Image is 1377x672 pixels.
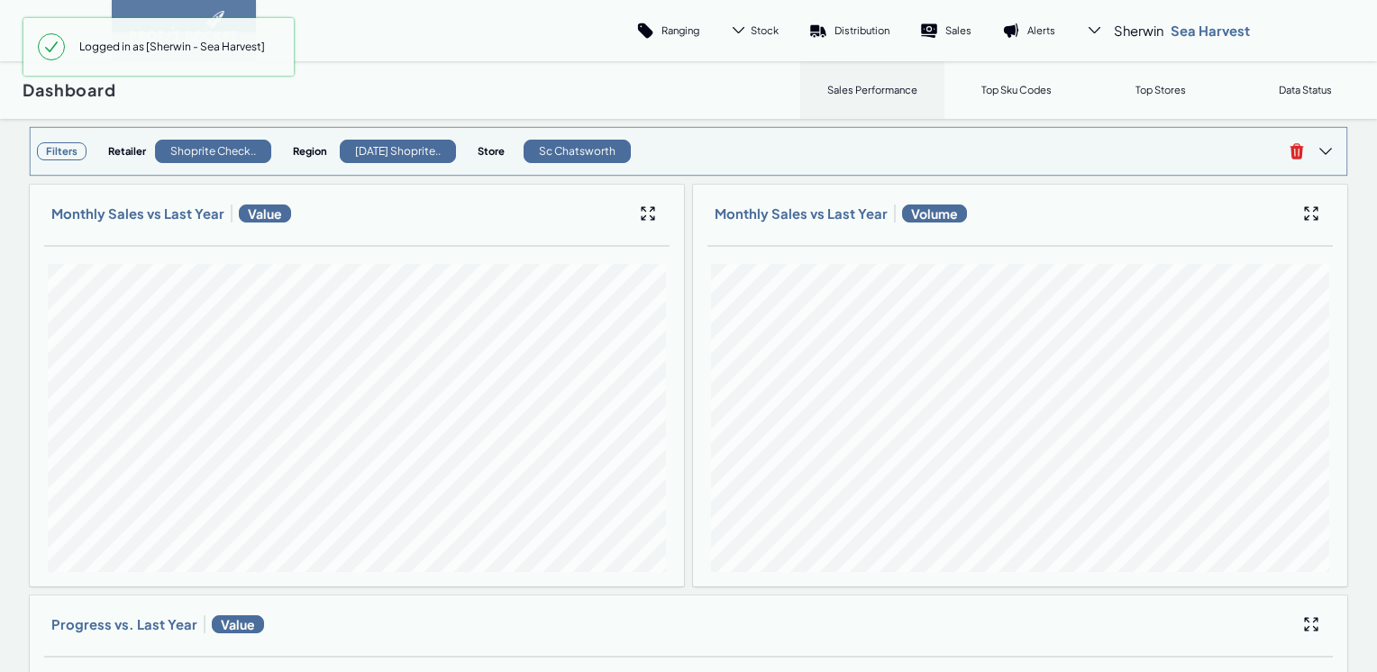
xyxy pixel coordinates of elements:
[1171,22,1250,40] p: Sea Harvest
[905,9,987,52] a: Sales
[130,11,238,50] img: image
[751,23,779,37] span: Stock
[1114,22,1163,40] span: Sherwin
[794,9,905,52] a: Distribution
[37,142,87,160] h3: Filters
[827,83,917,96] p: Sales Performance
[834,23,889,37] p: Distribution
[51,204,224,222] h3: Monthly Sales vs Last Year
[945,23,971,37] p: Sales
[65,32,279,61] span: Logged in as [Sherwin - Sea Harvest]
[1027,23,1055,37] p: Alerts
[478,144,515,158] h4: Store
[621,9,715,52] a: Ranging
[981,83,1052,96] p: Top Sku Codes
[108,144,146,158] h4: Retailer
[1279,83,1332,96] p: Data Status
[155,140,271,163] div: Shoprite Check..
[715,204,888,222] h3: Monthly Sales vs Last Year
[661,23,699,37] p: Ranging
[212,615,264,633] span: Value
[340,140,456,163] div: [DATE] Shoprite..
[987,9,1071,52] a: Alerts
[524,140,631,163] div: Sc Chatsworth
[902,204,967,222] span: Volume
[51,615,197,633] h3: Progress vs. Last Year
[1135,83,1186,96] p: Top Stores
[293,144,331,158] h4: Region
[239,204,291,222] span: Value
